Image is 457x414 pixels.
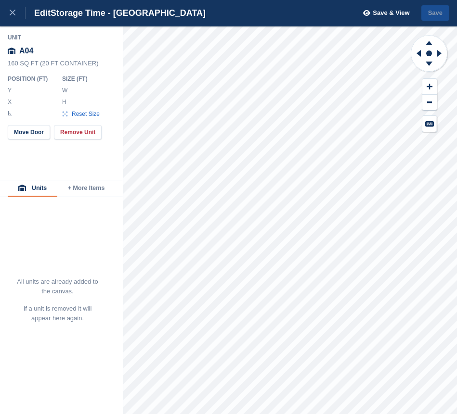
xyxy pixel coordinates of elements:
div: 160 SQ FT (20 FT CONTAINER) [8,60,116,72]
button: Keyboard Shortcuts [422,116,437,132]
div: A04 [8,42,116,60]
button: Zoom Out [422,95,437,111]
button: Save & View [358,5,410,21]
label: H [62,98,67,106]
label: X [8,98,13,106]
div: Edit Storage Time - [GEOGRAPHIC_DATA] [26,7,206,19]
button: + More Items [57,180,115,197]
p: If a unit is removed it will appear here again. [16,304,99,323]
div: Size ( FT ) [62,75,104,83]
div: Position ( FT ) [8,75,54,83]
img: angle-icn.0ed2eb85.svg [8,111,12,115]
span: Reset Size [71,110,100,118]
button: Zoom In [422,79,437,95]
button: Move Door [8,125,50,139]
span: Save & View [373,8,409,18]
button: Remove Unit [54,125,102,139]
button: Save [421,5,449,21]
button: Units [8,180,57,197]
label: Y [8,87,13,94]
label: W [62,87,67,94]
div: Unit [8,34,116,41]
p: All units are already added to the canvas. [16,277,99,296]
